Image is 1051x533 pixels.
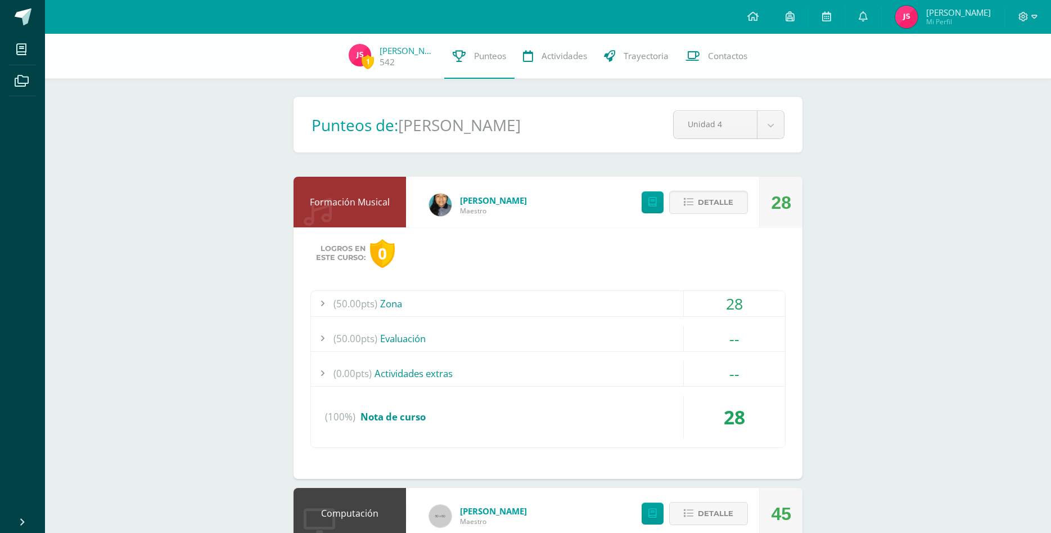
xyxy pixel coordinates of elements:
a: [PERSON_NAME] [380,45,436,56]
a: Contactos [677,34,756,79]
div: -- [684,326,785,351]
span: Maestro [460,206,527,216]
span: Maestro [460,517,527,526]
div: 28 [771,177,791,228]
span: Logros en este curso: [316,244,366,262]
span: [PERSON_NAME] [460,505,527,517]
span: Detalle [698,503,733,524]
span: 1 [362,55,374,69]
span: Mi Perfil [926,17,991,26]
span: Trayectoria [624,50,669,62]
img: 6b33bb7669d864ee85047e329cbe0a54.png [429,194,452,216]
div: Zona [311,291,785,316]
img: e8e381855397932b6887fc47001f5fc5.png [349,44,371,66]
span: Actividades [542,50,587,62]
a: Unidad 4 [674,111,784,138]
div: 28 [684,396,785,438]
button: Detalle [669,502,748,525]
img: 60x60 [429,505,452,527]
a: 542 [380,56,395,68]
span: (100%) [325,396,355,438]
span: Punteos [474,50,506,62]
a: Actividades [515,34,596,79]
span: (50.00pts) [333,291,377,316]
h1: Punteos de: [312,114,398,136]
h1: [PERSON_NAME] [398,114,521,136]
span: Unidad 4 [688,111,743,137]
span: Nota de curso [360,410,426,423]
div: Evaluación [311,326,785,351]
span: (50.00pts) [333,326,377,351]
a: Trayectoria [596,34,677,79]
div: 28 [684,291,785,316]
div: 0 [370,239,395,268]
span: (0.00pts) [333,361,372,386]
span: Contactos [708,50,747,62]
button: Detalle [669,191,748,214]
a: Punteos [444,34,515,79]
span: [PERSON_NAME] [926,7,991,18]
div: Actividades extras [311,361,785,386]
div: -- [684,361,785,386]
span: Detalle [698,192,733,213]
span: [PERSON_NAME] [460,195,527,206]
img: e8e381855397932b6887fc47001f5fc5.png [895,6,918,28]
div: Formación Musical [294,177,406,227]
